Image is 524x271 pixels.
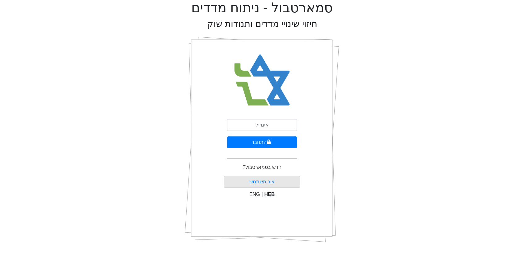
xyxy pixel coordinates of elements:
button: התחבר [227,136,297,148]
button: צור משתמש [224,176,301,188]
img: Smart Bull [229,46,296,114]
span: HEB [264,192,275,197]
p: חדש בסמארטבול? [243,164,281,171]
a: צור משתמש [249,179,275,184]
input: אימייל [227,119,297,131]
span: | [261,192,263,197]
h2: חיזוי שינויי מדדים ותנודות שוק [207,19,317,29]
span: ENG [249,192,260,197]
